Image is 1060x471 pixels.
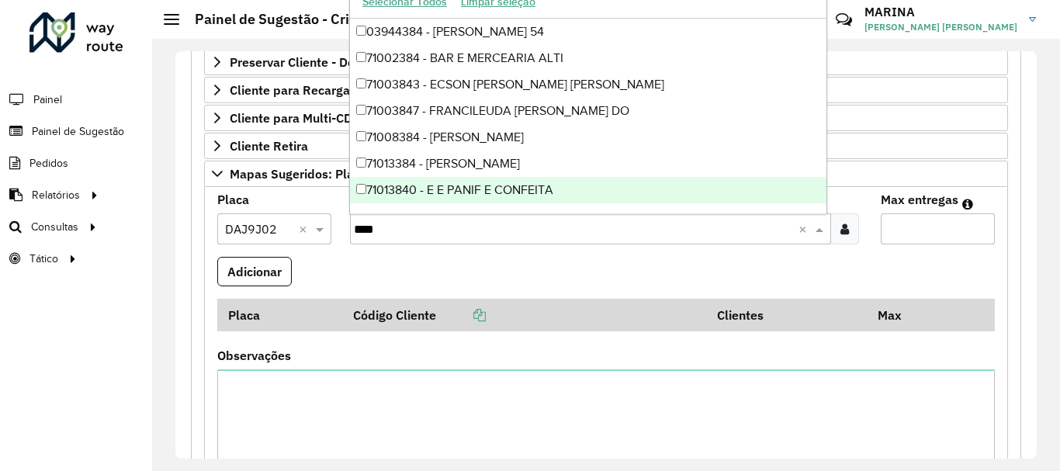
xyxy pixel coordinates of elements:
[350,203,826,230] div: 71013844 - [PERSON_NAME] [PERSON_NAME]
[864,20,1017,34] span: [PERSON_NAME] [PERSON_NAME]
[31,219,78,235] span: Consultas
[217,299,343,331] th: Placa
[32,123,124,140] span: Painel de Sugestão
[864,5,1017,19] h3: MARINA
[343,299,707,331] th: Código Cliente
[867,299,929,331] th: Max
[33,92,62,108] span: Painel
[32,187,80,203] span: Relatórios
[29,155,68,171] span: Pedidos
[204,133,1008,159] a: Cliente Retira
[350,98,826,124] div: 71003847 - FRANCILEUDA [PERSON_NAME] DO
[204,105,1008,131] a: Cliente para Multi-CDD/Internalização
[217,190,249,209] label: Placa
[204,77,1008,103] a: Cliente para Recarga
[962,198,973,210] em: Máximo de clientes que serão colocados na mesma rota com os clientes informados
[706,299,867,331] th: Clientes
[217,346,291,365] label: Observações
[350,71,826,98] div: 71003843 - ECSON [PERSON_NAME] [PERSON_NAME]
[299,220,312,238] span: Clear all
[350,124,826,151] div: 71008384 - [PERSON_NAME]
[827,3,861,36] a: Contato Rápido
[230,84,350,96] span: Cliente para Recarga
[217,257,292,286] button: Adicionar
[350,151,826,177] div: 71013384 - [PERSON_NAME]
[29,251,58,267] span: Tático
[798,220,812,238] span: Clear all
[881,190,958,209] label: Max entregas
[230,168,412,180] span: Mapas Sugeridos: Placa-Cliente
[179,11,416,28] h2: Painel de Sugestão - Criar registro
[350,19,826,45] div: 03944384 - [PERSON_NAME] 54
[350,45,826,71] div: 71002384 - BAR E MERCEARIA ALTI
[350,177,826,203] div: 71013840 - E E PANIF E CONFEITA
[436,307,486,323] a: Copiar
[204,49,1008,75] a: Preservar Cliente - Devem ficar no buffer, não roteirizar
[230,112,449,124] span: Cliente para Multi-CDD/Internalização
[230,140,308,152] span: Cliente Retira
[230,56,546,68] span: Preservar Cliente - Devem ficar no buffer, não roteirizar
[204,161,1008,187] a: Mapas Sugeridos: Placa-Cliente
